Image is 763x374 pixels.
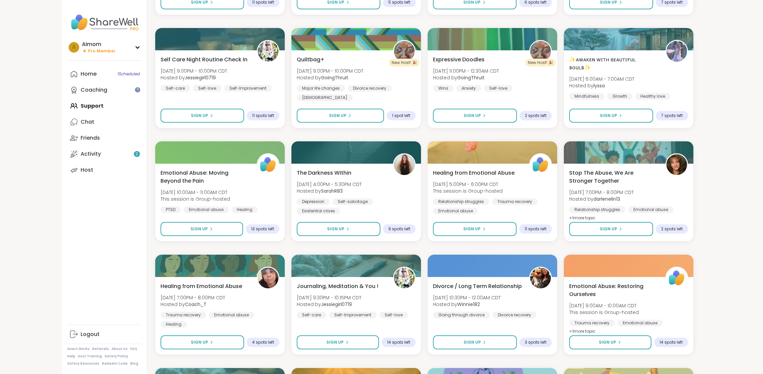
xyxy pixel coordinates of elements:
[135,87,140,92] iframe: Spotlight
[457,301,480,308] b: Winnie182
[102,361,128,366] a: Redeem Code
[297,198,330,205] div: Depression
[332,198,373,205] div: Self-sabotage
[569,109,653,123] button: Sign Up
[161,85,190,92] div: Self-care
[297,208,340,214] div: Existential crises
[326,339,344,345] span: Sign Up
[67,66,142,82] a: Home1Scheduled
[569,93,604,100] div: Mindfulness
[67,361,99,366] a: Safety Resources
[67,326,142,342] a: Logout
[72,43,76,52] span: A
[112,347,128,351] a: About Us
[92,347,109,351] a: Referrals
[297,94,353,101] div: [DEMOGRAPHIC_DATA]
[433,198,489,205] div: Relationship struggles
[569,206,625,213] div: Relationship struggles
[67,11,142,34] img: ShareWell Nav Logo
[456,85,481,92] div: Anxiety
[387,340,410,345] span: 14 spots left
[493,312,537,318] div: Divorce recovery
[161,109,244,123] button: Sign Up
[433,282,522,290] span: Divorce / Long Term Relationship
[161,222,243,236] button: Sign Up
[530,154,551,175] img: ShareWell
[321,188,343,194] b: SarahR83
[569,282,658,298] span: Emotional Abuse: Restoring Ourselves
[392,113,410,118] span: 1 spot left
[81,166,93,174] div: Host
[433,301,501,308] span: Hosted by
[433,312,490,318] div: Going through divorce
[433,208,478,214] div: Emotional abuse
[161,321,187,328] div: Healing
[464,339,481,345] span: Sign Up
[184,206,229,213] div: Emotional abuse
[569,169,658,185] span: Stop The Abuse, We Are Stronger Together
[327,226,344,232] span: Sign Up
[258,41,278,62] img: Jessiegirl0719
[569,309,639,316] span: This session is Group-hosted
[161,189,230,196] span: [DATE] 10:00AM - 11:00AM CDT
[389,59,420,67] div: New Host! 🎉
[433,109,517,123] button: Sign Up
[193,85,221,92] div: Self-love
[525,59,556,67] div: New Host! 🎉
[433,169,515,177] span: Healing from Emotional Abuse
[105,354,128,359] a: Safety Policy
[379,312,408,318] div: Self-love
[161,56,247,64] span: Self Care Night Routine Check In
[525,113,547,118] span: 2 spots left
[191,113,208,119] span: Sign Up
[297,68,363,74] span: [DATE] 9:00PM - 10:00PM CDT
[81,118,94,126] div: Chat
[185,74,216,81] b: Jessiegirl0719
[297,294,361,301] span: [DATE] 9:30PM - 10:15PM CDT
[433,222,517,236] button: Sign Up
[297,74,363,81] span: Hosted by
[433,74,499,81] span: Hosted by
[130,361,138,366] a: Blog
[297,282,378,290] span: Journaling, Meditation & You !
[161,282,242,290] span: Healing from Emotional Abuse
[161,335,244,349] button: Sign Up
[348,85,392,92] div: Divorce recovery
[224,85,272,92] div: Self-Improvement
[161,74,227,81] span: Hosted by
[329,312,377,318] div: Self-Improvement
[394,41,415,62] img: GoingThruIt
[82,41,116,48] div: AImom
[251,226,274,232] span: 13 spots left
[161,169,249,185] span: Emotional Abuse: Moving Beyond the Pain
[67,347,90,351] a: How It Works
[525,340,547,345] span: 3 spots left
[569,189,634,196] span: [DATE] 7:00PM - 8:00PM CDT
[569,335,651,349] button: Sign Up
[569,76,634,82] span: [DATE] 6:00AM - 7:00AM CDT
[78,354,102,359] a: Host Training
[81,150,101,158] div: Activity
[492,198,538,205] div: Trauma recovery
[191,339,208,345] span: Sign Up
[433,294,501,301] span: [DATE] 10:30PM - 12:00AM CDT
[297,85,345,92] div: Major life changes
[191,226,208,232] span: Sign Up
[525,226,547,232] span: 11 spots left
[394,268,415,288] img: Jessiegirl0719
[297,312,326,318] div: Self-care
[161,301,225,308] span: Hosted by
[81,86,107,94] div: Coaching
[297,188,362,194] span: Hosted by
[463,226,481,232] span: Sign Up
[321,301,352,308] b: Jessiegirl0719
[297,109,384,123] button: Sign Up
[297,181,362,188] span: [DATE] 4:00PM - 5:30PM CDT
[67,114,142,130] a: Chat
[433,85,454,92] div: Wins
[569,56,658,72] span: ✨ᴀᴡᴀᴋᴇɴ ᴡɪᴛʜ ʙᴇᴀᴜᴛɪғᴜʟ sᴏᴜʟs✨
[433,188,503,194] span: This session is Group-hosted
[388,226,410,232] span: 9 spots left
[209,312,254,318] div: Emotional abuse
[258,154,278,175] img: ShareWell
